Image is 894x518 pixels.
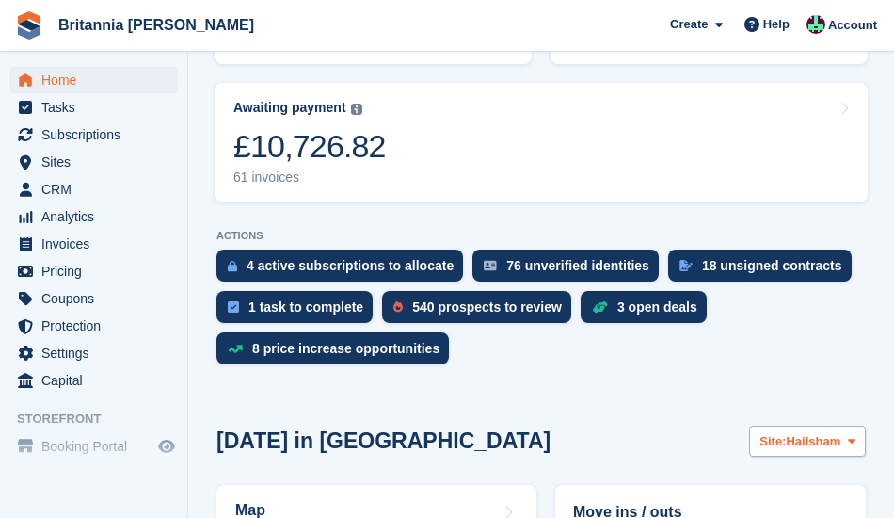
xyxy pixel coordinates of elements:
[9,149,178,175] a: menu
[155,435,178,458] a: Preview store
[216,230,866,242] p: ACTIONS
[233,127,386,166] div: £10,726.82
[247,258,454,273] div: 4 active subscriptions to allocate
[351,104,362,115] img: icon-info-grey-7440780725fd019a000dd9b08b2336e03edf1995a4989e88bcd33f0948082b44.svg
[41,285,154,312] span: Coupons
[581,291,716,332] a: 3 open deals
[806,15,825,34] img: Louise Fuller
[763,15,790,34] span: Help
[9,94,178,121] a: menu
[41,176,154,202] span: CRM
[9,121,178,148] a: menu
[41,149,154,175] span: Sites
[41,433,154,460] span: Booking Portal
[9,258,178,284] a: menu
[9,313,178,339] a: menu
[228,301,239,313] img: task-75834270c22a3079a89374b754ae025e5fb1db73e45f91037f5363f120a921f8.svg
[41,313,154,339] span: Protection
[228,260,237,272] img: active_subscription_to_allocate_icon-d502201f5373d7db506a760aba3b589e785aa758c864c3986d89f69b8ff3...
[252,341,439,356] div: 8 price increase opportunities
[382,291,581,332] a: 540 prospects to review
[41,367,154,394] span: Capital
[216,429,551,454] h2: [DATE] in [GEOGRAPHIC_DATA]
[216,250,472,291] a: 4 active subscriptions to allocate
[41,203,154,230] span: Analytics
[228,345,243,353] img: price_increase_opportunities-93ffe204e8149a01c8c9dc8f82e8f89637d9d84a8eef4429ea346261dce0b2c0.svg
[484,260,497,271] img: verify_identity-adf6edd0f0f0b5bbfe63781bf79b02c33cf7c696d77639b501bdc392416b5a36.svg
[216,332,458,374] a: 8 price increase opportunities
[41,94,154,121] span: Tasks
[506,258,649,273] div: 76 unverified identities
[828,16,877,35] span: Account
[15,11,43,40] img: stora-icon-8386f47178a22dfd0bd8f6a31ec36ba5ce8667c1dd55bd0f319d3a0aa187defe.svg
[668,250,861,291] a: 18 unsigned contracts
[679,260,693,271] img: contract_signature_icon-13c848040528278c33f63329250d36e43548de30e8caae1d1a13099fd9432cc5.svg
[670,15,708,34] span: Create
[749,426,866,457] button: Site: Hailsham
[9,203,178,230] a: menu
[41,340,154,366] span: Settings
[233,100,346,116] div: Awaiting payment
[233,170,386,186] div: 61 invoices
[9,67,178,93] a: menu
[592,300,608,314] img: deal-1b604bf984904fb50ccaf53a9ad4b4a5d6e5aea283cecdc64d6e3604feb123c2.svg
[41,121,154,148] span: Subscriptions
[216,291,382,332] a: 1 task to complete
[702,258,842,273] div: 18 unsigned contracts
[786,432,840,451] span: Hailsham
[9,231,178,257] a: menu
[51,9,262,40] a: Britannia [PERSON_NAME]
[472,250,668,291] a: 76 unverified identities
[393,301,403,313] img: prospect-51fa495bee0391a8d652442698ab0144808aea92771e9ea1ae160a38d050c398.svg
[9,340,178,366] a: menu
[17,410,187,429] span: Storefront
[41,231,154,257] span: Invoices
[9,367,178,394] a: menu
[9,285,178,312] a: menu
[248,299,363,315] div: 1 task to complete
[9,433,178,460] a: menu
[617,299,697,315] div: 3 open deals
[759,432,786,451] span: Site:
[41,258,154,284] span: Pricing
[215,83,868,202] a: Awaiting payment £10,726.82 61 invoices
[412,299,562,315] div: 540 prospects to review
[9,176,178,202] a: menu
[41,67,154,93] span: Home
